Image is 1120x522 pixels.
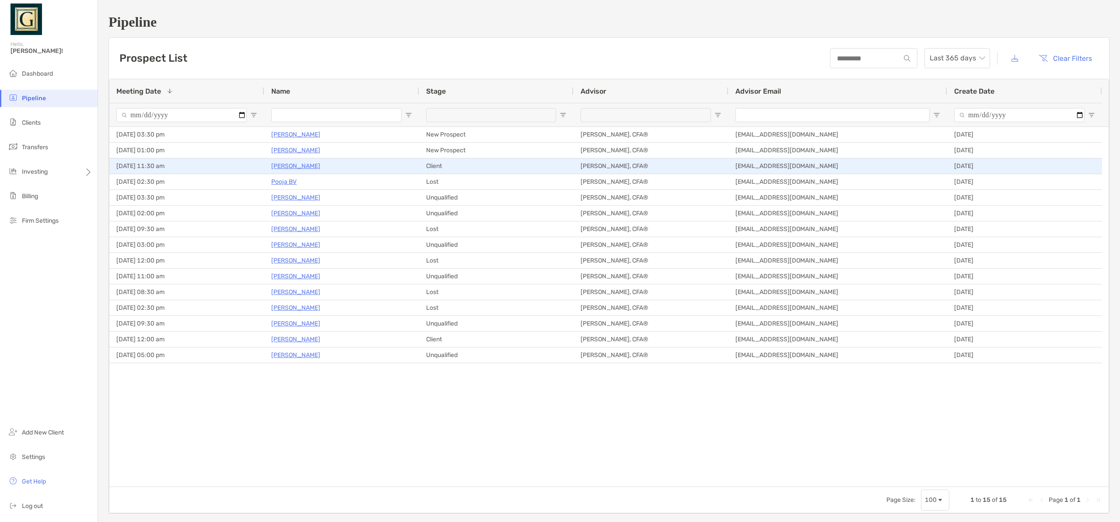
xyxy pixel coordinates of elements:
div: Next Page [1084,497,1091,504]
div: [DATE] 02:00 pm [109,206,264,221]
a: [PERSON_NAME] [271,192,320,203]
div: [DATE] 03:00 pm [109,237,264,252]
a: [PERSON_NAME] [271,287,320,298]
span: Clients [22,119,41,126]
div: [PERSON_NAME], CFA® [574,237,728,252]
img: input icon [904,55,910,62]
div: [PERSON_NAME], CFA® [574,221,728,237]
div: [PERSON_NAME], CFA® [574,158,728,174]
div: [DATE] [947,332,1102,347]
div: [DATE] 02:30 pm [109,174,264,189]
div: [DATE] [947,253,1102,268]
span: Meeting Date [116,87,161,95]
img: transfers icon [8,141,18,152]
span: Log out [22,502,43,510]
div: [EMAIL_ADDRESS][DOMAIN_NAME] [728,158,947,174]
span: Create Date [954,87,994,95]
a: [PERSON_NAME] [271,350,320,361]
span: of [992,496,997,504]
p: [PERSON_NAME] [271,208,320,219]
span: Transfers [22,144,48,151]
div: [EMAIL_ADDRESS][DOMAIN_NAME] [728,269,947,284]
div: [EMAIL_ADDRESS][DOMAIN_NAME] [728,206,947,221]
span: [PERSON_NAME]! [10,47,92,55]
div: [DATE] [947,143,1102,158]
div: Unqualified [419,206,574,221]
a: [PERSON_NAME] [271,271,320,282]
div: [EMAIL_ADDRESS][DOMAIN_NAME] [728,300,947,315]
div: Previous Page [1038,497,1045,504]
div: 100 [925,496,937,504]
input: Create Date Filter Input [954,108,1085,122]
div: [EMAIL_ADDRESS][DOMAIN_NAME] [728,127,947,142]
div: [DATE] 11:00 am [109,269,264,284]
div: [EMAIL_ADDRESS][DOMAIN_NAME] [728,332,947,347]
span: 1 [1064,496,1068,504]
span: Add New Client [22,429,64,436]
p: [PERSON_NAME] [271,334,320,345]
div: Lost [419,221,574,237]
div: Unqualified [419,316,574,331]
div: Unqualified [419,190,574,205]
span: Firm Settings [22,217,59,224]
div: [EMAIL_ADDRESS][DOMAIN_NAME] [728,284,947,300]
span: 15 [983,496,990,504]
img: pipeline icon [8,92,18,103]
a: [PERSON_NAME] [271,145,320,156]
div: [PERSON_NAME], CFA® [574,284,728,300]
div: [DATE] [947,300,1102,315]
div: [PERSON_NAME], CFA® [574,174,728,189]
p: [PERSON_NAME] [271,161,320,172]
div: [DATE] 08:30 am [109,284,264,300]
div: [DATE] [947,237,1102,252]
div: [PERSON_NAME], CFA® [574,300,728,315]
span: of [1070,496,1075,504]
img: logout icon [8,500,18,511]
div: Lost [419,253,574,268]
div: [DATE] [947,269,1102,284]
button: Open Filter Menu [933,112,940,119]
input: Name Filter Input [271,108,402,122]
div: Page Size: [886,496,916,504]
button: Open Filter Menu [714,112,721,119]
span: Pipeline [22,95,46,102]
span: Billing [22,193,38,200]
div: [EMAIL_ADDRESS][DOMAIN_NAME] [728,190,947,205]
span: Name [271,87,290,95]
img: get-help icon [8,476,18,486]
a: [PERSON_NAME] [271,302,320,313]
a: [PERSON_NAME] [271,239,320,250]
div: [EMAIL_ADDRESS][DOMAIN_NAME] [728,347,947,363]
a: [PERSON_NAME] [271,318,320,329]
div: [EMAIL_ADDRESS][DOMAIN_NAME] [728,221,947,237]
p: [PERSON_NAME] [271,224,320,235]
span: Get Help [22,478,46,485]
div: [DATE] 01:00 pm [109,143,264,158]
span: Dashboard [22,70,53,77]
div: Unqualified [419,347,574,363]
div: New Prospect [419,127,574,142]
div: [PERSON_NAME], CFA® [574,347,728,363]
div: [EMAIL_ADDRESS][DOMAIN_NAME] [728,316,947,331]
div: [DATE] [947,190,1102,205]
div: [DATE] [947,206,1102,221]
img: billing icon [8,190,18,201]
span: 1 [1077,496,1081,504]
div: [PERSON_NAME], CFA® [574,143,728,158]
div: [PERSON_NAME], CFA® [574,269,728,284]
button: Clear Filters [1032,49,1099,68]
div: [DATE] [947,127,1102,142]
div: Unqualified [419,237,574,252]
span: Page [1049,496,1063,504]
div: [PERSON_NAME], CFA® [574,190,728,205]
img: settings icon [8,451,18,462]
span: Stage [426,87,446,95]
div: [DATE] [947,284,1102,300]
div: [DATE] 02:30 pm [109,300,264,315]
